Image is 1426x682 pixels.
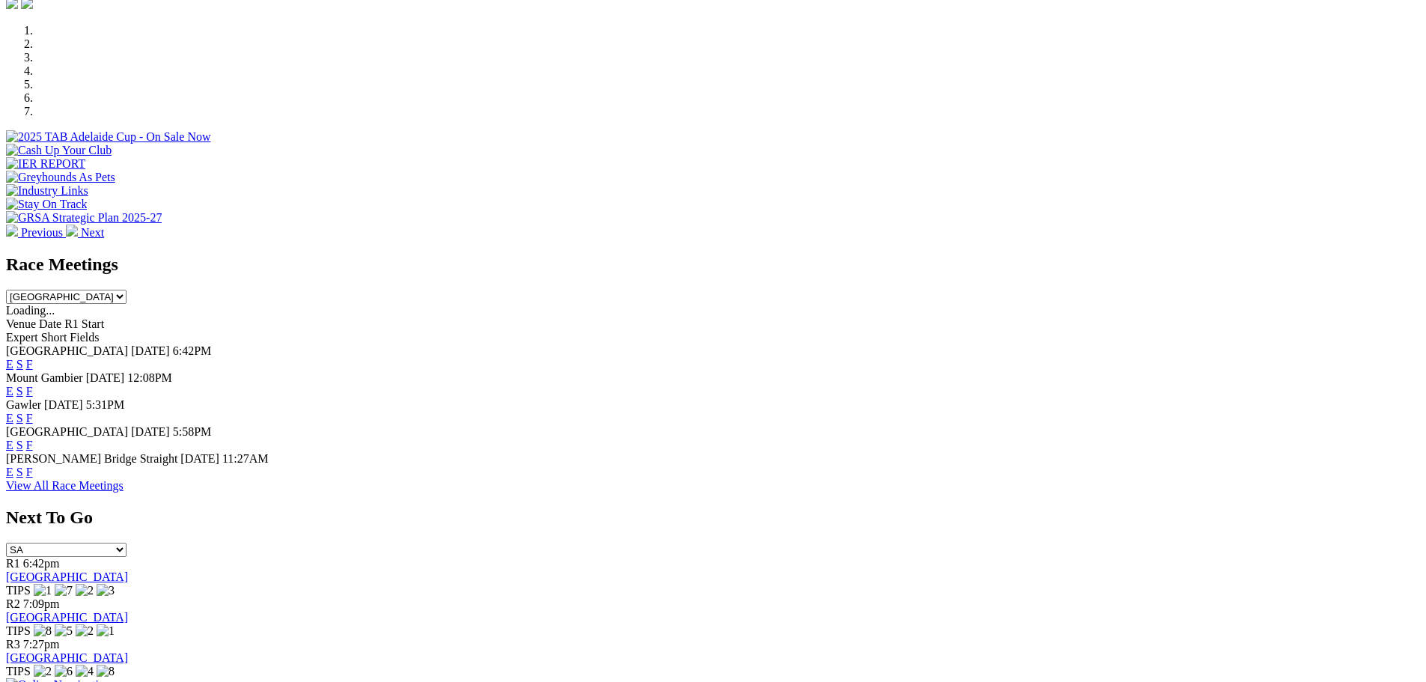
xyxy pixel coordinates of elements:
span: TIPS [6,665,31,678]
img: 6 [55,665,73,678]
a: S [16,385,23,398]
img: 8 [97,665,115,678]
a: [GEOGRAPHIC_DATA] [6,651,128,664]
span: TIPS [6,584,31,597]
a: Previous [6,226,66,239]
span: 11:27AM [222,452,269,465]
span: 5:31PM [86,398,125,411]
a: E [6,385,13,398]
span: Date [39,317,61,330]
span: 6:42pm [23,557,60,570]
span: R3 [6,638,20,651]
span: R2 [6,597,20,610]
h2: Next To Go [6,508,1420,528]
img: Greyhounds As Pets [6,171,115,184]
img: 2 [76,624,94,638]
a: E [6,466,13,478]
a: F [26,439,33,451]
a: [GEOGRAPHIC_DATA] [6,570,128,583]
span: [DATE] [180,452,219,465]
span: 7:27pm [23,638,60,651]
img: GRSA Strategic Plan 2025-27 [6,211,162,225]
span: Mount Gambier [6,371,83,384]
span: Short [41,331,67,344]
a: [GEOGRAPHIC_DATA] [6,611,128,624]
span: Expert [6,331,38,344]
a: E [6,412,13,424]
img: chevron-right-pager-white.svg [66,225,78,237]
img: 1 [97,624,115,638]
span: [DATE] [44,398,83,411]
a: S [16,412,23,424]
img: 5 [55,624,73,638]
img: 8 [34,624,52,638]
span: 12:08PM [127,371,172,384]
span: TIPS [6,624,31,637]
span: Next [81,226,104,239]
img: chevron-left-pager-white.svg [6,225,18,237]
span: [GEOGRAPHIC_DATA] [6,425,128,438]
img: 1 [34,584,52,597]
a: F [26,466,33,478]
span: [DATE] [131,425,170,438]
span: Venue [6,317,36,330]
a: S [16,466,23,478]
span: [DATE] [86,371,125,384]
a: F [26,358,33,371]
a: F [26,412,33,424]
span: Previous [21,226,63,239]
a: Next [66,226,104,239]
img: 4 [76,665,94,678]
span: Fields [70,331,99,344]
span: R1 [6,557,20,570]
img: Cash Up Your Club [6,144,112,157]
span: R1 Start [64,317,104,330]
a: E [6,439,13,451]
img: Industry Links [6,184,88,198]
span: [GEOGRAPHIC_DATA] [6,344,128,357]
img: 3 [97,584,115,597]
span: 6:42PM [173,344,212,357]
img: IER REPORT [6,157,85,171]
a: S [16,439,23,451]
span: 7:09pm [23,597,60,610]
a: F [26,385,33,398]
a: S [16,358,23,371]
img: 2 [76,584,94,597]
span: [PERSON_NAME] Bridge Straight [6,452,177,465]
img: 7 [55,584,73,597]
span: Loading... [6,304,55,317]
h2: Race Meetings [6,255,1420,275]
span: 5:58PM [173,425,212,438]
img: 2025 TAB Adelaide Cup - On Sale Now [6,130,211,144]
span: [DATE] [131,344,170,357]
span: Gawler [6,398,41,411]
a: View All Race Meetings [6,479,124,492]
img: Stay On Track [6,198,87,211]
img: 2 [34,665,52,678]
a: E [6,358,13,371]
